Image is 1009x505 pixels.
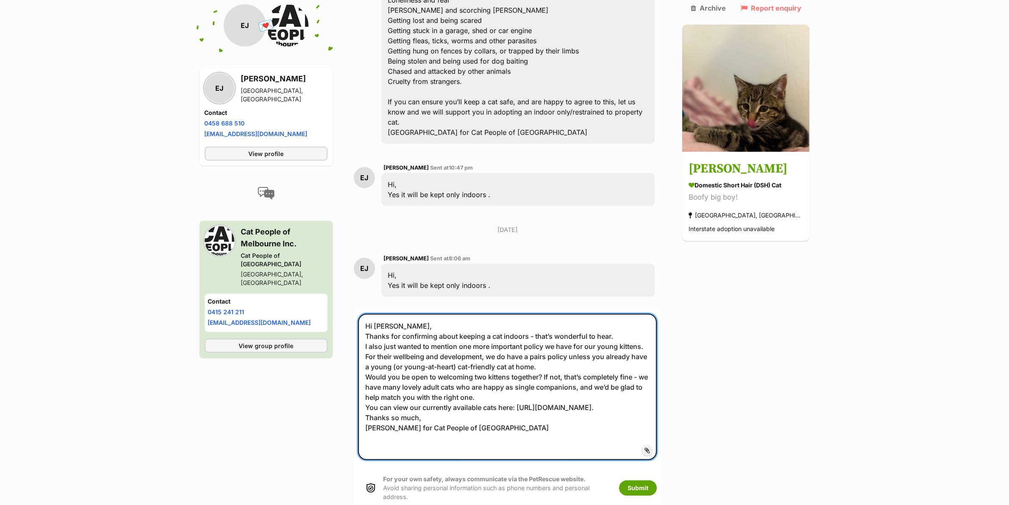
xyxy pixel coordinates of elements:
[430,165,473,171] span: Sent at
[205,226,234,256] img: Cat People of Melbourne profile pic
[241,226,328,250] h3: Cat People of Melbourne Inc.
[248,149,284,158] span: View profile
[449,165,473,171] span: 10:47 pm
[449,255,470,262] span: 8:06 am
[205,147,328,161] a: View profile
[241,73,328,85] h3: [PERSON_NAME]
[689,210,803,221] div: [GEOGRAPHIC_DATA], [GEOGRAPHIC_DATA]
[256,17,275,35] span: 💌
[689,160,803,179] h3: [PERSON_NAME]
[430,255,470,262] span: Sent at
[689,226,775,233] span: Interstate adoption unavailable
[682,153,809,241] a: [PERSON_NAME] Domestic Short Hair (DSH) Cat Boofy big boy! [GEOGRAPHIC_DATA], [GEOGRAPHIC_DATA] I...
[208,297,324,306] h4: Contact
[205,339,328,353] a: View group profile
[205,130,308,137] a: [EMAIL_ADDRESS][DOMAIN_NAME]
[354,225,662,234] p: [DATE]
[208,319,311,326] a: [EMAIL_ADDRESS][DOMAIN_NAME]
[384,165,429,171] span: [PERSON_NAME]
[381,264,655,297] div: Hi, Yes it will be kept only indoors .
[689,192,803,204] div: Boofy big boy!
[381,173,655,206] div: Hi, Yes it will be kept only indoors .
[619,480,657,496] button: Submit
[239,341,293,350] span: View group profile
[224,4,266,47] div: EJ
[689,181,803,190] div: Domestic Short Hair (DSH) Cat
[354,258,375,279] div: EJ
[691,4,726,12] a: Archive
[383,474,611,502] p: Avoid sharing personal information such as phone numbers and personal address.
[208,308,245,315] a: 0415 241 211
[205,109,328,117] h4: Contact
[241,86,328,103] div: [GEOGRAPHIC_DATA], [GEOGRAPHIC_DATA]
[266,4,309,47] img: Cat People of Melbourne profile pic
[241,251,328,268] div: Cat People of [GEOGRAPHIC_DATA]
[241,270,328,287] div: [GEOGRAPHIC_DATA], [GEOGRAPHIC_DATA]
[383,475,586,483] strong: For your own safety, always communicate via the PetRescue website.
[384,255,429,262] span: [PERSON_NAME]
[205,73,234,103] div: EJ
[258,187,275,200] img: conversation-icon-4a6f8262b818ee0b60e3300018af0b2d0b884aa5de6e9bcb8d3d4eeb1a70a7c4.svg
[682,25,809,152] img: Hunter Mewell
[205,120,245,127] a: 0458 688 510
[354,167,375,188] div: EJ
[741,4,801,12] a: Report enquiry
